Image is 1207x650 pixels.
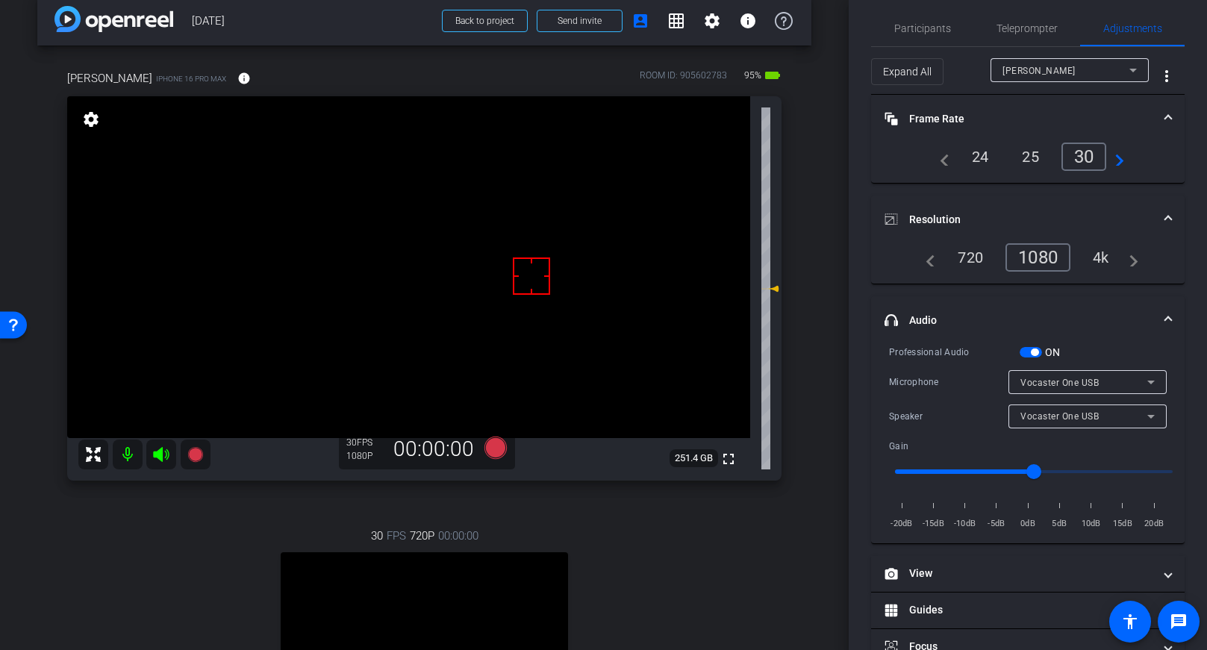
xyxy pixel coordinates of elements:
[961,144,1000,169] div: 24
[410,528,434,544] span: 720P
[883,57,932,86] span: Expand All
[739,12,757,30] mat-icon: info
[1120,249,1138,266] mat-icon: navigate_next
[1047,516,1072,531] span: 5dB
[703,12,721,30] mat-icon: settings
[871,95,1185,143] mat-expansion-panel-header: Frame Rate
[1170,613,1188,631] mat-icon: message
[640,69,727,90] div: ROOM ID: 905602783
[371,528,383,544] span: 30
[1011,144,1050,169] div: 25
[889,409,1008,424] div: Speaker
[1002,66,1076,76] span: [PERSON_NAME]
[537,10,623,32] button: Send invite
[1106,148,1124,166] mat-icon: navigate_next
[357,437,372,448] span: FPS
[889,439,1020,454] div: Gain
[438,528,478,544] span: 00:00:00
[1042,345,1061,360] label: ON
[237,72,251,85] mat-icon: info
[670,449,718,467] span: 251.4 GB
[1121,613,1139,631] mat-icon: accessibility
[387,528,406,544] span: FPS
[917,249,935,266] mat-icon: navigate_before
[871,243,1185,284] div: Resolution
[442,10,528,32] button: Back to project
[720,450,737,468] mat-icon: fullscreen
[1020,378,1099,388] span: Vocaster One USB
[54,6,173,32] img: app-logo
[984,516,1009,531] span: -5dB
[997,23,1058,34] span: Teleprompter
[871,58,944,85] button: Expand All
[946,245,994,270] div: 720
[1082,245,1120,270] div: 4k
[889,516,914,531] span: -20dB
[871,296,1185,344] mat-expansion-panel-header: Audio
[889,375,1008,390] div: Microphone
[952,516,978,531] span: -10dB
[558,15,602,27] span: Send invite
[384,437,484,462] div: 00:00:00
[885,111,1153,127] mat-panel-title: Frame Rate
[885,313,1153,328] mat-panel-title: Audio
[1149,58,1185,94] button: More Options for Adjustments Panel
[871,143,1185,183] div: Frame Rate
[871,556,1185,592] mat-expansion-panel-header: View
[1079,516,1104,531] span: 10dB
[764,66,782,84] mat-icon: battery_std
[67,70,152,87] span: [PERSON_NAME]
[761,280,779,298] mat-icon: 0 dB
[631,12,649,30] mat-icon: account_box
[932,148,949,166] mat-icon: navigate_before
[346,450,384,462] div: 1080P
[667,12,685,30] mat-icon: grid_on
[871,593,1185,628] mat-expansion-panel-header: Guides
[885,212,1153,228] mat-panel-title: Resolution
[1141,516,1167,531] span: 20dB
[1020,411,1099,422] span: Vocaster One USB
[889,345,1020,360] div: Professional Audio
[1005,243,1070,272] div: 1080
[1110,516,1135,531] span: 15dB
[920,516,946,531] span: -15dB
[1158,67,1176,85] mat-icon: more_vert
[455,16,514,26] span: Back to project
[885,602,1153,618] mat-panel-title: Guides
[1061,143,1107,171] div: 30
[156,73,226,84] span: iPhone 16 Pro Max
[894,23,951,34] span: Participants
[1103,23,1162,34] span: Adjustments
[871,344,1185,543] div: Audio
[192,6,433,36] span: [DATE]
[346,437,384,449] div: 30
[81,110,102,128] mat-icon: settings
[742,63,764,87] span: 95%
[885,566,1153,581] mat-panel-title: View
[871,196,1185,243] mat-expansion-panel-header: Resolution
[1015,516,1041,531] span: 0dB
